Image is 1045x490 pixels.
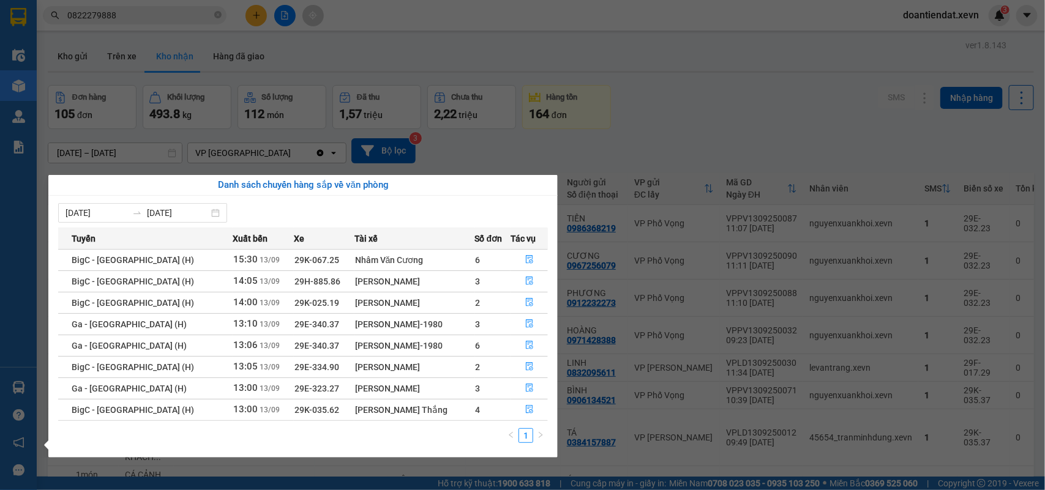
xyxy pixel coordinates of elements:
li: Next Page [533,428,548,443]
span: 29E-340.37 [294,341,339,351]
div: [PERSON_NAME] [355,296,474,310]
span: file-done [525,277,534,286]
li: Previous Page [504,428,519,443]
span: 15:30 [233,254,258,265]
span: left [508,431,515,439]
span: 29K-025.19 [294,298,339,308]
span: 13/09 [260,363,280,371]
span: 13:00 [233,382,258,393]
span: 6 [476,255,481,265]
div: [PERSON_NAME] [355,360,474,374]
span: 3 [476,277,481,286]
span: 13/09 [260,299,280,307]
span: 13/09 [260,277,280,286]
span: 13:06 [233,340,258,351]
span: 13/09 [260,320,280,329]
div: Nhâm Văn Cương [355,253,474,267]
span: 13/09 [260,256,280,264]
span: BigC - [GEOGRAPHIC_DATA] (H) [72,405,194,415]
div: [PERSON_NAME] [355,275,474,288]
div: [PERSON_NAME] [355,382,474,395]
span: Ga - [GEOGRAPHIC_DATA] (H) [72,384,187,393]
span: 3 [476,384,481,393]
span: Xuất bến [233,232,268,245]
span: Tuyến [72,232,96,245]
span: 14:00 [233,297,258,308]
span: 29E-323.27 [294,384,339,393]
span: Số đơn [475,232,503,245]
a: 1 [519,429,533,442]
span: 2 [476,298,481,308]
button: file-done [511,272,547,291]
span: Ga - [GEOGRAPHIC_DATA] (H) [72,341,187,351]
button: file-done [511,400,547,420]
span: file-done [525,362,534,372]
span: Xe [294,232,304,245]
span: BigC - [GEOGRAPHIC_DATA] (H) [72,362,194,372]
div: [PERSON_NAME]-1980 [355,339,474,352]
span: swap-right [132,208,142,218]
span: 29E-334.90 [294,362,339,372]
div: Danh sách chuyến hàng sắp về văn phòng [58,178,548,193]
div: [PERSON_NAME]-1980 [355,317,474,331]
span: 29H-885.86 [294,277,340,286]
button: file-done [511,379,547,398]
span: 13/09 [260,384,280,393]
span: 13:00 [233,404,258,415]
span: 29K-067.25 [294,255,339,265]
span: file-done [525,405,534,415]
span: BigC - [GEOGRAPHIC_DATA] (H) [72,298,194,308]
button: file-done [511,336,547,355]
span: 29K-035.62 [294,405,339,415]
span: 13/09 [260,341,280,350]
span: 4 [476,405,481,415]
span: BigC - [GEOGRAPHIC_DATA] (H) [72,255,194,265]
span: BigC - [GEOGRAPHIC_DATA] (H) [72,277,194,286]
span: Tác vụ [511,232,536,245]
div: [PERSON_NAME] Thắng [355,403,474,417]
span: 13:05 [233,361,258,372]
span: file-done [525,384,534,393]
span: 2 [476,362,481,372]
span: file-done [525,255,534,265]
input: Từ ngày [66,206,127,220]
span: right [537,431,544,439]
span: 29E-340.37 [294,319,339,329]
span: 14:05 [233,275,258,286]
span: 6 [476,341,481,351]
span: file-done [525,319,534,329]
button: file-done [511,357,547,377]
span: 13:10 [233,318,258,329]
span: 13/09 [260,406,280,414]
span: 3 [476,319,481,329]
button: file-done [511,314,547,334]
button: file-done [511,293,547,313]
input: Đến ngày [147,206,209,220]
span: to [132,208,142,218]
span: Ga - [GEOGRAPHIC_DATA] (H) [72,319,187,329]
span: Tài xế [354,232,378,245]
button: file-done [511,250,547,270]
span: file-done [525,341,534,351]
button: left [504,428,519,443]
button: right [533,428,548,443]
span: file-done [525,298,534,308]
